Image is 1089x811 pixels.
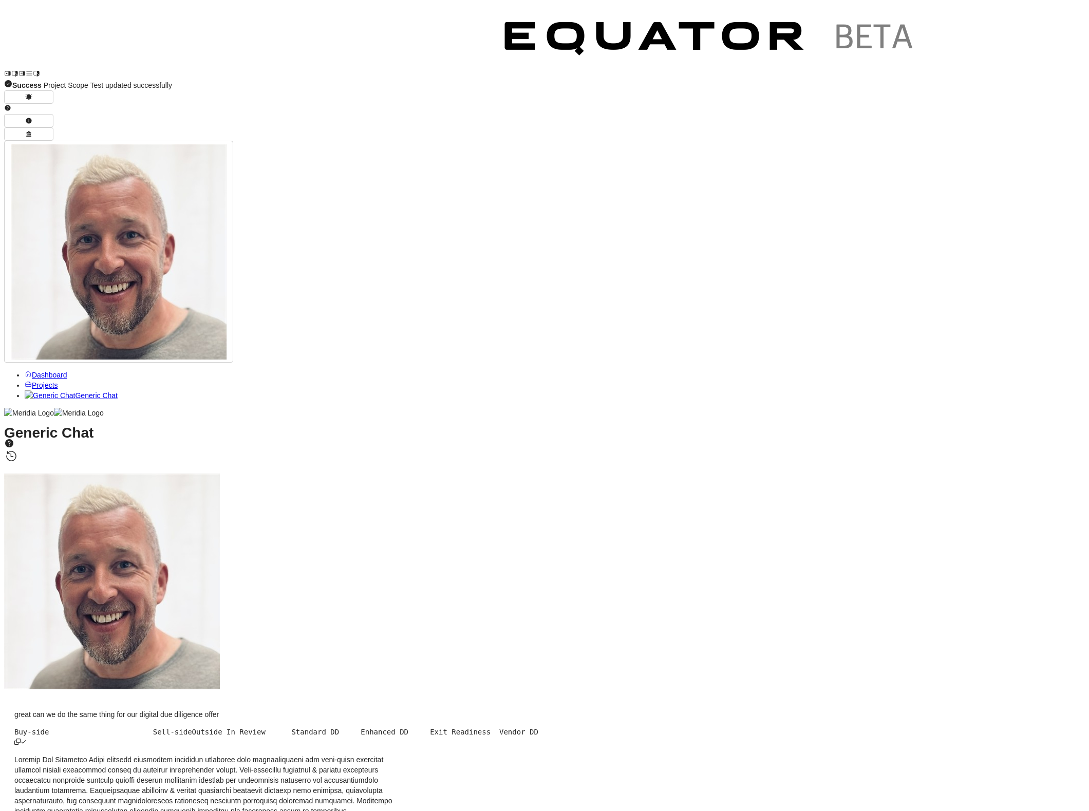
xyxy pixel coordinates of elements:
p: great can we do the same thing for our digital due diligence offer [14,709,400,720]
a: Generic ChatGeneric Chat [25,391,118,400]
span: Dashboard [32,371,67,379]
h1: Generic Chat [4,428,1085,464]
span: Generic Chat [75,391,117,400]
a: Projects [25,381,58,389]
img: Customer Logo [40,4,487,77]
span: Projects [32,381,58,389]
img: Profile Icon [11,144,227,360]
a: Dashboard [25,371,67,379]
span: Outside In Review Standard DD Enhanced DD Exit Readiness Vendor DD [192,728,538,736]
strong: Success [12,81,42,89]
span: Buy-side Sell-side [14,728,192,736]
span: Project Scope Test updated successfully [12,81,172,89]
img: Generic Chat [25,390,75,401]
img: Meridia Logo [4,408,54,418]
img: Customer Logo [487,4,934,77]
img: Profile Icon [4,474,220,689]
img: Meridia Logo [54,408,104,418]
div: Scott Mackay [4,474,1085,692]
